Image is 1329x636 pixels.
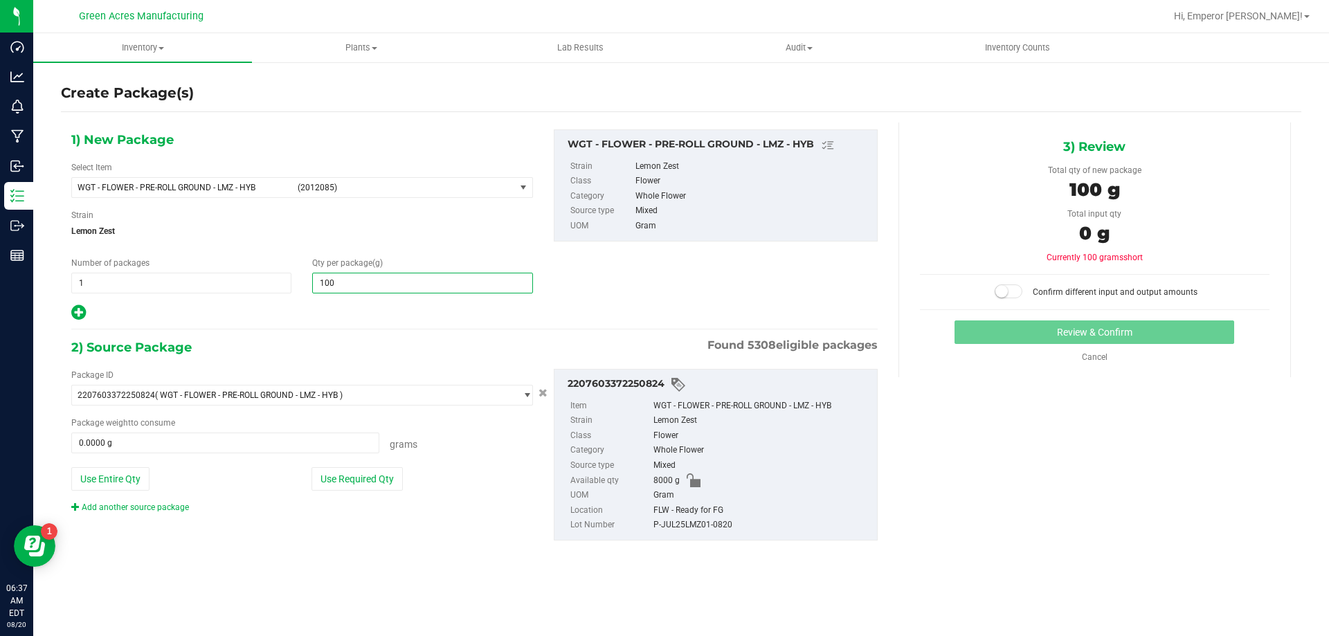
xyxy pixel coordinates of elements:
label: Item [570,399,651,414]
a: Audit [689,33,908,62]
inline-svg: Dashboard [10,40,24,54]
span: 0 g [1079,222,1110,244]
span: weight [106,418,131,428]
div: Mixed [635,203,869,219]
inline-svg: Outbound [10,219,24,233]
span: Lemon Zest [71,221,533,242]
a: Inventory Counts [908,33,1127,62]
span: select [515,385,532,405]
label: Category [570,443,651,458]
div: 2207603372250824 [568,376,870,393]
div: Flower [653,428,870,444]
label: Category [570,189,633,204]
div: Gram [653,488,870,503]
button: Cancel button [534,383,552,403]
span: WGT - FLOWER - PRE-ROLL GROUND - LMZ - HYB [78,183,289,192]
span: Confirm different input and output amounts [1033,287,1197,297]
span: Add new output [71,311,86,320]
span: short [1123,253,1143,262]
iframe: Resource center unread badge [41,523,57,540]
inline-svg: Reports [10,248,24,262]
label: Source type [570,458,651,473]
label: Source type [570,203,633,219]
label: Strain [71,209,93,221]
span: (g) [372,258,383,268]
span: 100 g [1069,179,1120,201]
label: Available qty [570,473,651,489]
div: Lemon Zest [653,413,870,428]
div: Whole Flower [635,189,869,204]
span: Lab Results [539,42,622,54]
inline-svg: Monitoring [10,100,24,113]
inline-svg: Inventory [10,189,24,203]
span: 1) New Package [71,129,174,150]
span: Number of packages [71,258,150,268]
label: Location [570,503,651,518]
p: 06:37 AM EDT [6,582,27,619]
div: Mixed [653,458,870,473]
label: Strain [570,159,633,174]
span: Package ID [71,370,114,380]
span: Inventory [33,42,252,54]
label: Class [570,174,633,189]
label: Strain [570,413,651,428]
div: Flower [635,174,869,189]
span: 2) Source Package [71,337,192,358]
span: 8000 g [653,473,680,489]
div: Lemon Zest [635,159,869,174]
span: Green Acres Manufacturing [79,10,204,22]
span: Qty per package [312,258,383,268]
span: Grams [390,439,417,450]
p: 08/20 [6,619,27,630]
span: (2012085) [298,183,509,192]
button: Use Required Qty [311,467,403,491]
span: Currently 100 grams [1047,253,1143,262]
inline-svg: Manufacturing [10,129,24,143]
label: UOM [570,219,633,234]
div: Gram [635,219,869,234]
span: select [515,178,532,197]
span: 5308 [748,338,776,352]
span: Audit [690,42,907,54]
span: Total input qty [1067,209,1121,219]
h4: Create Package(s) [61,83,194,103]
span: Found eligible packages [707,337,878,354]
a: Lab Results [471,33,689,62]
span: Inventory Counts [966,42,1069,54]
span: Hi, Emperor [PERSON_NAME]! [1174,10,1303,21]
a: Cancel [1082,352,1107,362]
span: 3) Review [1063,136,1125,157]
div: WGT - FLOWER - PRE-ROLL GROUND - LMZ - HYB [653,399,870,414]
a: Plants [252,33,471,62]
span: Package to consume [71,418,175,428]
span: Plants [253,42,470,54]
iframe: Resource center [14,525,55,567]
label: Class [570,428,651,444]
div: P-JUL25LMZ01-0820 [653,518,870,533]
inline-svg: Inbound [10,159,24,173]
div: Whole Flower [653,443,870,458]
button: Use Entire Qty [71,467,150,491]
label: Lot Number [570,518,651,533]
label: UOM [570,488,651,503]
a: Add another source package [71,502,189,512]
inline-svg: Analytics [10,70,24,84]
span: Total qty of new package [1048,165,1141,175]
label: Select Item [71,161,112,174]
input: 0.0000 g [72,433,379,453]
div: FLW - Ready for FG [653,503,870,518]
span: 2207603372250824 [78,390,155,400]
span: ( WGT - FLOWER - PRE-ROLL GROUND - LMZ - HYB ) [155,390,343,400]
a: Inventory [33,33,252,62]
div: WGT - FLOWER - PRE-ROLL GROUND - LMZ - HYB [568,137,870,154]
input: 1 [72,273,291,293]
button: Review & Confirm [955,320,1234,344]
